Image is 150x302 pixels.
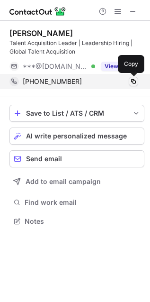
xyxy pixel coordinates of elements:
button: save-profile-one-click [9,105,144,122]
div: Save to List / ATS / CRM [26,110,128,117]
img: ContactOut v5.3.10 [9,6,66,17]
span: Add to email campaign [26,178,101,185]
button: Add to email campaign [9,173,144,190]
span: [PHONE_NUMBER] [23,77,82,86]
div: Talent Acquisition Leader | Leadership Hiring | Global Talent Acquisition [9,39,144,56]
div: [PERSON_NAME] [9,28,73,38]
span: Notes [25,217,141,226]
span: ***@[DOMAIN_NAME] [23,62,88,71]
span: Find work email [25,198,141,207]
button: Notes [9,215,144,228]
button: AI write personalized message [9,128,144,145]
button: Send email [9,150,144,167]
button: Reveal Button [101,62,138,71]
span: AI write personalized message [26,132,127,140]
span: Send email [26,155,62,163]
button: Find work email [9,196,144,209]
